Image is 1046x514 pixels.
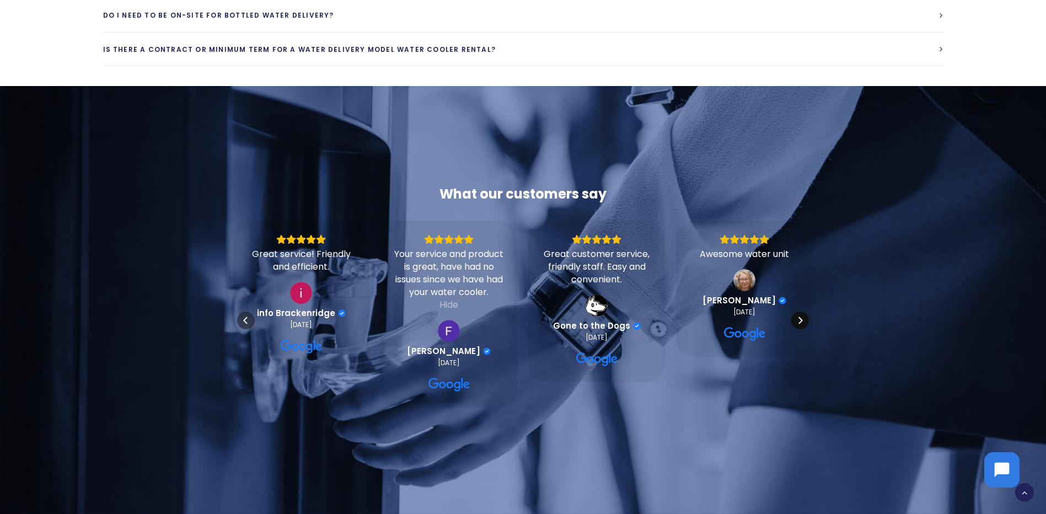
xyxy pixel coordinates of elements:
div: Carousel [233,221,813,420]
img: Vanessa [733,269,755,291]
img: info Brackenridge [290,282,312,304]
a: Review by info Brackenridge [257,308,346,318]
div: [DATE] [733,308,755,317]
iframe: Chatbot [973,441,1031,499]
div: Awesome water unit [690,248,799,260]
div: [DATE] [586,333,608,342]
div: Verified Customer [779,297,786,304]
div: Great service! Friendly and efficient. [246,248,356,273]
img: Faye Berry [438,320,460,342]
a: View on Google [576,351,618,368]
a: View on Google [733,269,755,291]
div: [DATE] [290,320,312,329]
a: Review by Faye Berry [407,346,491,356]
div: Rating: 5.0 out of 5 [394,234,503,244]
div: What our customers say [233,185,813,203]
a: View on Google [438,320,460,342]
span: [PERSON_NAME] [407,346,480,356]
img: Gone to the Dogs [586,295,608,317]
a: View on Google [586,295,608,317]
div: Great customer service, friendly staff. Easy and convenient. [542,248,651,286]
div: Verified Customer [633,322,641,330]
div: Previous [237,312,255,329]
span: Do I need to be on-site for bottled water delivery? [103,10,334,20]
div: Next [791,312,809,329]
div: [DATE] [438,358,460,367]
div: Verified Customer [483,347,491,355]
a: View on Google [724,325,766,343]
div: Your service and product is great, have had no issues since we have had your water cooler. [394,248,503,298]
div: Rating: 5.0 out of 5 [542,234,651,244]
div: Rating: 5.0 out of 5 [690,234,799,244]
div: Verified Customer [338,309,346,317]
a: View on Google [290,282,312,304]
div: Hide [439,298,458,311]
span: Is there a contract or minimum term for a water delivery model water cooler rental? [103,45,496,54]
span: Gone to the Dogs [553,321,630,331]
a: Review by Gone to the Dogs [553,321,641,331]
a: Is there a contract or minimum term for a water delivery model water cooler rental? [103,33,943,66]
a: View on Google [428,376,470,394]
div: Rating: 5.0 out of 5 [246,234,356,244]
span: info Brackenridge [257,308,335,318]
a: View on Google [281,338,323,356]
a: Review by Vanessa [702,296,786,306]
span: [PERSON_NAME] [702,296,776,306]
